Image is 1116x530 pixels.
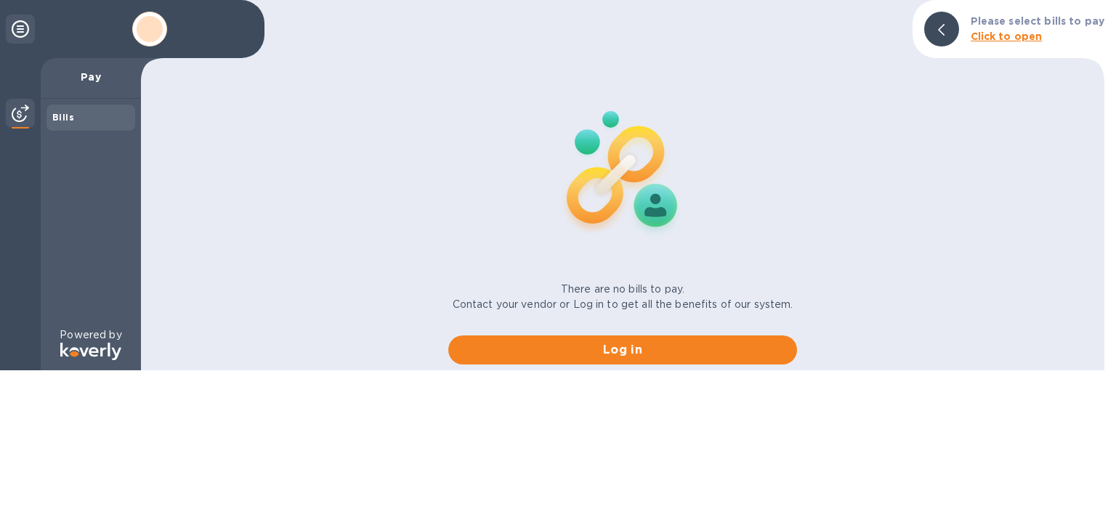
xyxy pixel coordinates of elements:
p: Powered by [60,327,121,343]
p: Pay [52,70,129,84]
button: Log in [448,335,797,364]
b: Please select bills to pay [971,15,1104,27]
img: Logo [60,343,121,360]
b: Click to open [971,30,1043,42]
p: There are no bills to pay. Contact your vendor or Log in to get all the benefits of our system. [453,282,793,312]
span: Log in [460,341,785,359]
b: Bills [52,112,74,123]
